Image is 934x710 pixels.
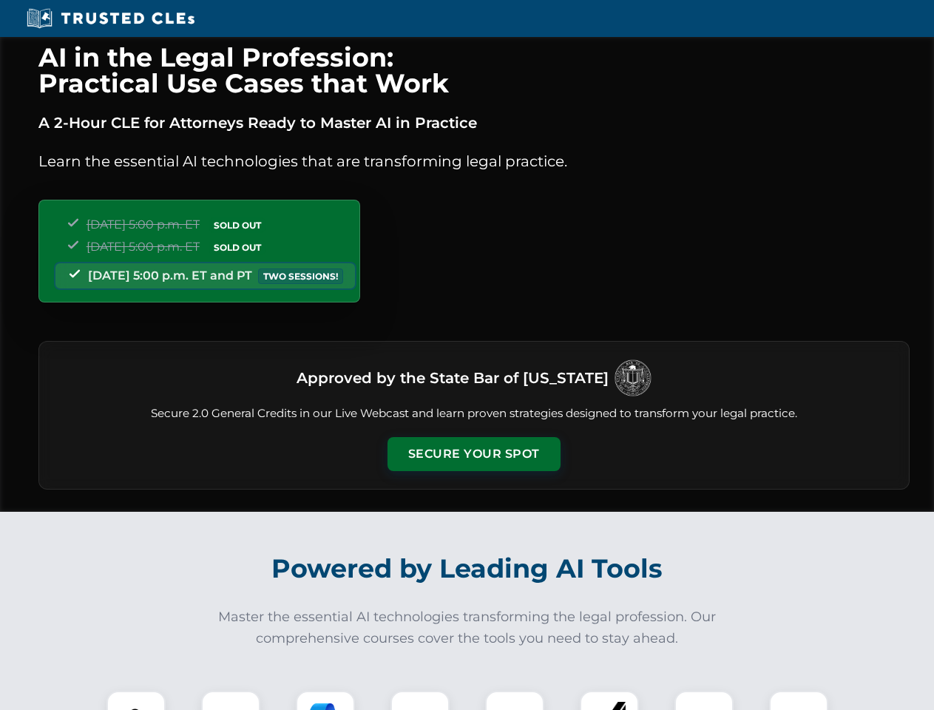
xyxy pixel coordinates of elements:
p: Learn the essential AI technologies that are transforming legal practice. [38,149,910,173]
span: SOLD OUT [209,217,266,233]
h1: AI in the Legal Profession: Practical Use Cases that Work [38,44,910,96]
h3: Approved by the State Bar of [US_STATE] [297,365,609,391]
span: SOLD OUT [209,240,266,255]
span: [DATE] 5:00 p.m. ET [87,240,200,254]
p: Secure 2.0 General Credits in our Live Webcast and learn proven strategies designed to transform ... [57,405,891,422]
button: Secure Your Spot [388,437,561,471]
img: Logo [615,359,652,396]
img: Trusted CLEs [22,7,199,30]
span: [DATE] 5:00 p.m. ET [87,217,200,231]
p: A 2-Hour CLE for Attorneys Ready to Master AI in Practice [38,111,910,135]
p: Master the essential AI technologies transforming the legal profession. Our comprehensive courses... [209,606,726,649]
h2: Powered by Leading AI Tools [58,543,877,595]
